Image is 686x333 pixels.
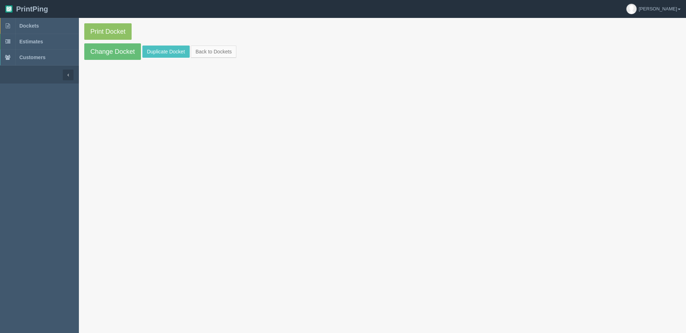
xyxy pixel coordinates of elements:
a: Print Docket [84,23,132,40]
span: Estimates [19,39,43,44]
a: Back to Dockets [191,46,236,58]
img: logo-3e63b451c926e2ac314895c53de4908e5d424f24456219fb08d385ab2e579770.png [5,5,13,13]
img: avatar_default-7531ab5dedf162e01f1e0bb0964e6a185e93c5c22dfe317fb01d7f8cd2b1632c.jpg [626,4,637,14]
span: Dockets [19,23,39,29]
a: Change Docket [84,43,141,60]
a: Duplicate Docket [142,46,190,58]
span: Customers [19,54,46,60]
